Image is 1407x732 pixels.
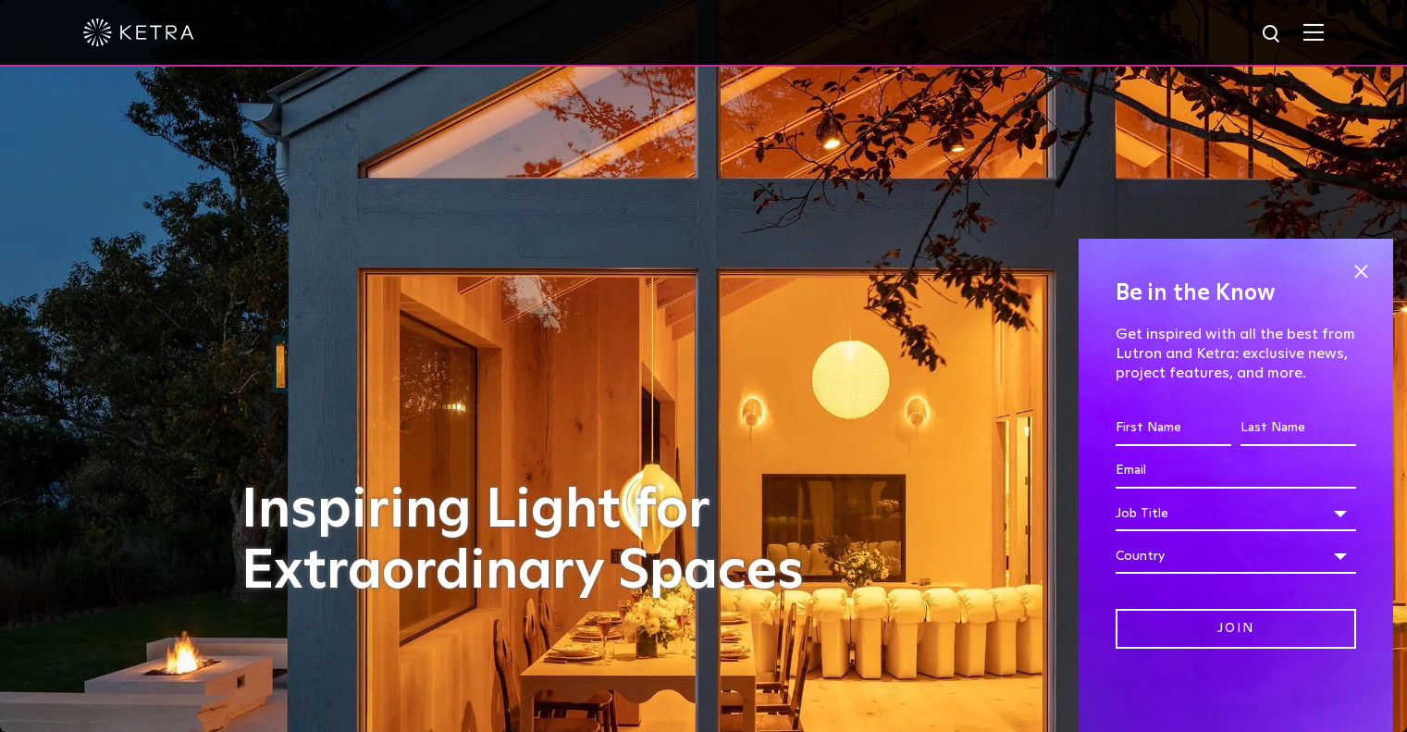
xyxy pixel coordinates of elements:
p: Get inspired with all the best from Lutron and Ketra: exclusive news, project features, and more. [1116,325,1356,382]
h1: Inspiring Light for Extraordinary Spaces [241,480,843,602]
div: Country [1116,539,1356,574]
input: Last Name [1240,411,1356,446]
img: search icon [1261,23,1284,46]
input: Email [1116,453,1356,489]
h4: Be in the Know [1116,276,1356,311]
div: Job Title [1116,496,1356,531]
img: Hamburger%20Nav.svg [1303,23,1324,41]
input: Join [1116,609,1356,649]
img: ketra-logo-2019-white [83,19,194,46]
input: First Name [1116,411,1231,446]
